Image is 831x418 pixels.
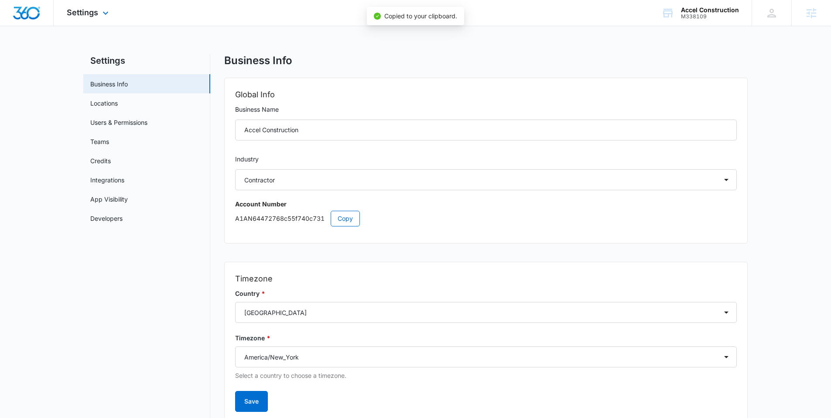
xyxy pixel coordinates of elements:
div: account id [681,14,739,20]
a: Integrations [90,175,124,185]
button: Copy [331,211,360,226]
h2: Settings [83,54,210,67]
div: account name [681,7,739,14]
a: Developers [90,214,123,223]
a: Credits [90,156,111,165]
span: Copied to your clipboard. [384,12,457,20]
h1: Business Info [224,54,292,67]
a: Business Info [90,79,128,89]
h2: Timezone [235,273,737,285]
a: Users & Permissions [90,118,147,127]
label: Industry [235,154,737,164]
span: Copy [338,214,353,223]
a: App Visibility [90,195,128,204]
label: Country [235,289,737,298]
h2: Global Info [235,89,737,101]
a: Locations [90,99,118,108]
label: Business Name [235,105,737,114]
a: Teams [90,137,109,146]
button: Save [235,391,268,412]
p: A1AN64472768c55f740c731 [235,211,737,226]
label: Timezone [235,333,737,343]
strong: Account Number [235,200,287,208]
span: Settings [67,8,98,17]
span: check-circle [374,13,381,20]
p: Select a country to choose a timezone. [235,371,737,380]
